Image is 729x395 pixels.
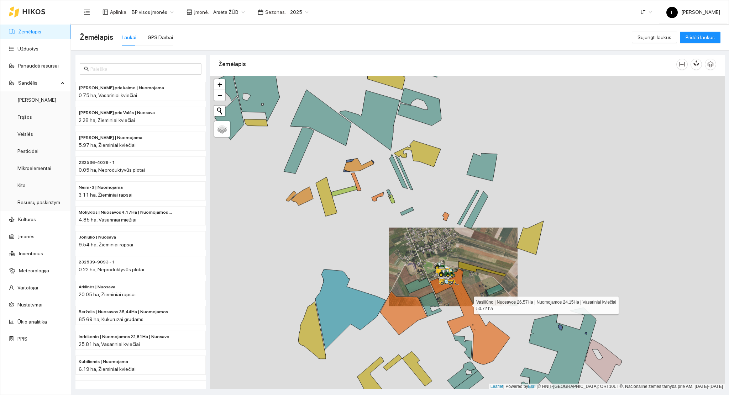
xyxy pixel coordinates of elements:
[79,85,164,91] span: Rolando prie kaimo | Nuomojama
[290,7,309,17] span: 2025
[132,7,174,17] span: BP visos įmonės
[17,97,56,103] a: [PERSON_NAME]
[79,341,140,347] span: 25.81 ha, Vasariniai kviečiai
[676,59,688,70] button: column-width
[80,5,94,19] button: menu-fold
[17,199,65,205] a: Resursų paskirstymas
[148,33,173,41] div: GPS Darbai
[680,34,720,40] a: Pridėti laukus
[17,148,38,154] a: Pesticidai
[537,384,538,389] span: |
[79,284,115,290] span: Arklinės | Nuosava
[79,309,174,315] span: Berželis | Nuosavos 35,44Ha | Nuomojamos 30,25Ha
[18,29,41,34] a: Žemėlapis
[79,358,128,365] span: Kubilienės | Nuomojama
[265,8,286,16] span: Sezonas :
[217,80,222,89] span: +
[217,91,222,100] span: −
[79,110,155,116] span: Rolando prie Valės | Nuosava
[79,259,115,266] span: 232539-9893 - 1
[194,8,209,16] span: Įmonė :
[17,302,42,308] a: Nustatymai
[79,316,143,322] span: 65.69 ha, Kukurūzai grūdams
[638,33,671,41] span: Sujungti laukus
[213,7,245,17] span: Arsėta ŽŪB
[79,234,116,241] span: Joniuko | Nuosava
[214,79,225,90] a: Zoom in
[671,7,673,18] span: L
[632,32,677,43] button: Sujungti laukus
[214,90,225,101] a: Zoom out
[79,366,136,372] span: 6.19 ha, Žieminiai kviečiai
[489,384,725,390] div: | Powered by © HNIT-[GEOGRAPHIC_DATA]; ORT10LT ©, Nacionalinė žemės tarnyba prie AM, [DATE]-[DATE]
[79,267,144,272] span: 0.22 ha, Neproduktyvūs plotai
[187,9,192,15] span: shop
[79,134,142,141] span: Ginaičių Valiaus | Nuomojama
[258,9,263,15] span: calendar
[79,292,136,297] span: 20.05 ha, Žieminiai rapsai
[491,384,503,389] a: Leaflet
[79,167,145,173] span: 0.05 ha, Neproduktyvūs plotai
[528,384,536,389] a: Esri
[79,117,135,123] span: 2.28 ha, Žieminiai kviečiai
[666,9,720,15] span: [PERSON_NAME]
[80,32,113,43] span: Žemėlapis
[17,319,47,325] a: Ūkio analitika
[632,34,677,40] a: Sujungti laukus
[84,9,90,15] span: menu-fold
[214,106,225,116] button: Initiate a new search
[79,242,133,247] span: 9.54 ha, Žieminiai rapsai
[18,234,35,239] a: Įmonės
[17,336,27,342] a: PPIS
[17,165,51,171] a: Mikroelementai
[17,46,38,52] a: Užduotys
[79,217,136,223] span: 4.85 ha, Vasariniai miežiai
[79,209,174,216] span: Mokyklos | Nuosavos 4,17Ha | Nuomojamos 0,68Ha
[18,76,59,90] span: Sandėlis
[214,121,230,137] a: Layers
[17,285,38,290] a: Vartotojai
[79,184,123,191] span: Neim-3 | Nuomojama
[17,114,32,120] a: Trąšos
[18,63,59,69] a: Panaudoti resursai
[79,192,132,198] span: 3.11 ha, Žieminiai rapsai
[680,32,720,43] button: Pridėti laukus
[122,33,136,41] div: Laukai
[17,131,33,137] a: Veislės
[79,159,115,166] span: 232536-4039 - 1
[19,268,49,273] a: Meteorologija
[79,142,136,148] span: 5.97 ha, Žieminiai kviečiai
[686,33,715,41] span: Pridėti laukus
[79,92,137,98] span: 0.75 ha, Vasariniai kviečiai
[84,66,89,71] span: search
[19,251,43,256] a: Inventorius
[110,8,127,16] span: Aplinka :
[79,333,174,340] span: Indrikonio | Nuomojamos 22,81Ha | Nuosavos 3,00 Ha
[103,9,108,15] span: layout
[641,7,652,17] span: LT
[90,65,197,73] input: Paieška
[219,54,676,74] div: Žemėlapis
[18,217,36,222] a: Kultūros
[17,182,26,188] a: Kita
[677,62,687,67] span: column-width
